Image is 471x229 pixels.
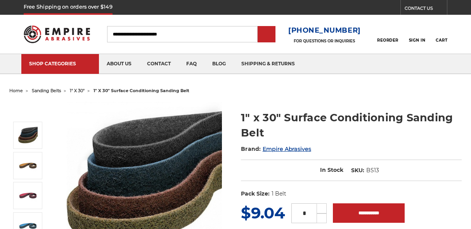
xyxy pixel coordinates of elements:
[405,4,447,15] a: CONTACT US
[409,38,426,43] span: Sign In
[99,54,139,74] a: about us
[18,186,38,205] img: 1"x30" Medium Surface Conditioning Belt
[241,190,270,198] dt: Pack Size:
[139,54,178,74] a: contact
[436,26,447,43] a: Cart
[288,25,361,36] a: [PHONE_NUMBER]
[366,166,379,175] dd: BS13
[320,166,343,173] span: In Stock
[70,88,85,93] a: 1" x 30"
[241,110,462,140] h1: 1" x 30" Surface Conditioning Sanding Belt
[272,190,286,198] dd: 1 Belt
[9,88,23,93] a: home
[234,54,303,74] a: shipping & returns
[18,156,38,175] img: 1"x30" Coarse Surface Conditioning Belt
[18,126,38,145] img: 1"x30" Surface Conditioning Sanding Belts
[19,105,38,122] button: Previous
[241,203,285,222] span: $9.04
[377,38,398,43] span: Reorder
[29,61,91,66] div: SHOP CATEGORIES
[351,166,364,175] dt: SKU:
[288,38,361,44] p: FOR QUESTIONS OR INQUIRIES
[241,145,261,152] span: Brand:
[436,38,447,43] span: Cart
[24,21,90,47] img: Empire Abrasives
[204,54,234,74] a: blog
[377,26,398,42] a: Reorder
[94,88,189,93] span: 1" x 30" surface conditioning sanding belt
[263,145,311,152] a: Empire Abrasives
[32,88,61,93] a: sanding belts
[178,54,204,74] a: faq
